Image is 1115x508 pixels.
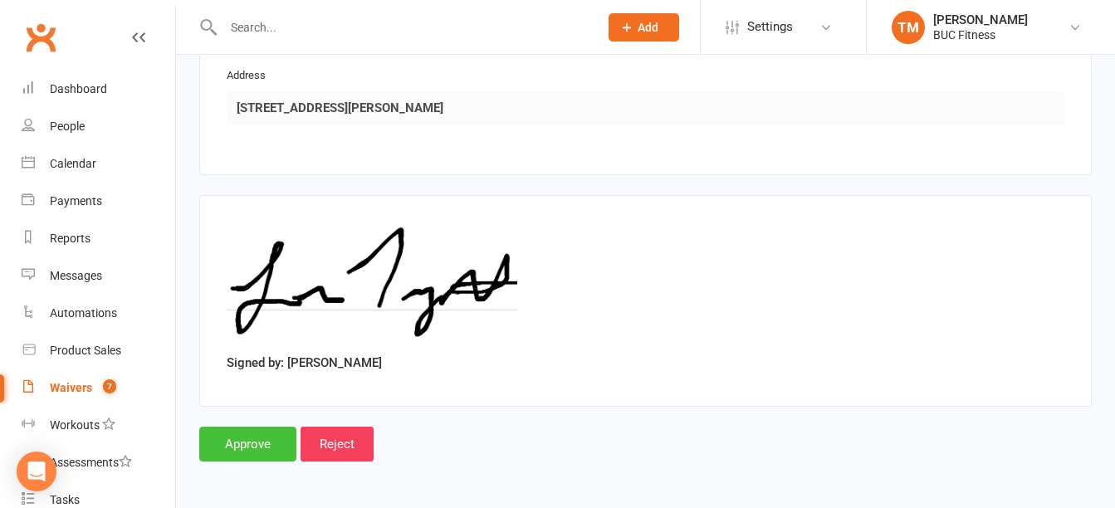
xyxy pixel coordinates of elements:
input: Approve [199,427,296,462]
div: TM [892,11,925,44]
a: Messages [22,257,175,295]
span: 7 [103,379,116,393]
label: Address [227,67,266,85]
img: image1757853663.png [227,222,517,347]
div: Workouts [50,418,100,432]
a: Clubworx [20,17,61,58]
input: Reject [301,427,374,462]
div: Waivers [50,381,92,394]
div: Product Sales [50,344,121,357]
a: People [22,108,175,145]
button: Add [609,13,679,42]
span: Settings [747,8,793,46]
div: Messages [50,269,102,282]
label: Signed by: [PERSON_NAME] [227,353,382,373]
input: Search... [218,16,587,39]
div: BUC Fitness [933,27,1028,42]
a: Payments [22,183,175,220]
div: Tasks [50,493,80,506]
div: Reports [50,232,90,245]
a: Waivers 7 [22,369,175,407]
div: Calendar [50,157,96,170]
a: Calendar [22,145,175,183]
div: Automations [50,306,117,320]
div: Dashboard [50,82,107,95]
a: Dashboard [22,71,175,108]
div: Open Intercom Messenger [17,452,56,491]
span: Add [638,21,658,34]
div: Assessments [50,456,132,469]
div: [PERSON_NAME] [933,12,1028,27]
a: Product Sales [22,332,175,369]
a: Workouts [22,407,175,444]
a: Assessments [22,444,175,481]
a: Reports [22,220,175,257]
a: Automations [22,295,175,332]
div: Payments [50,194,102,208]
div: People [50,120,85,133]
